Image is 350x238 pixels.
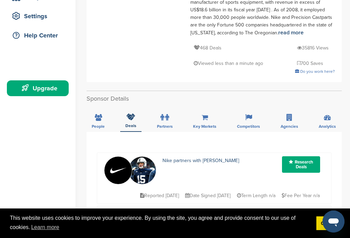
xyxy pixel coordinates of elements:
[297,44,329,52] p: 35816 Views
[10,10,69,22] div: Settings
[92,124,105,128] span: People
[297,59,323,68] p: 700 Saves
[7,8,69,24] a: Settings
[10,29,69,42] div: Help Center
[237,124,260,128] span: Competitors
[282,156,320,173] a: Research Deals
[30,222,60,233] a: learn more about cookies
[323,211,345,233] iframe: Button to launch messaging window
[282,191,320,200] p: Fee Per Year n/a
[295,69,335,74] a: Do you work here?
[7,27,69,43] a: Help Center
[281,124,298,128] span: Agencies
[157,124,173,128] span: Partners
[140,191,179,200] p: Reported [DATE]
[193,124,216,128] span: Key Markets
[194,44,222,52] p: 468 Deals
[300,69,335,74] span: Do you work here?
[316,216,340,230] a: dismiss cookie message
[185,191,230,200] p: Date Signed [DATE]
[237,191,275,200] p: Term Length n/a
[128,157,156,184] img: I61szgwq 400x400
[10,82,69,94] div: Upgrade
[278,29,304,36] a: read more
[7,80,69,96] a: Upgrade
[319,124,336,128] span: Analytics
[104,157,132,184] img: Nike logo
[87,94,342,103] h2: Sponsor Details
[10,214,311,233] span: This website uses cookies to improve your experience. By using the site, you agree and provide co...
[125,124,136,128] span: Deals
[194,59,263,68] p: Viewed less than a minute ago
[162,158,239,163] a: Nike partners with [PERSON_NAME]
